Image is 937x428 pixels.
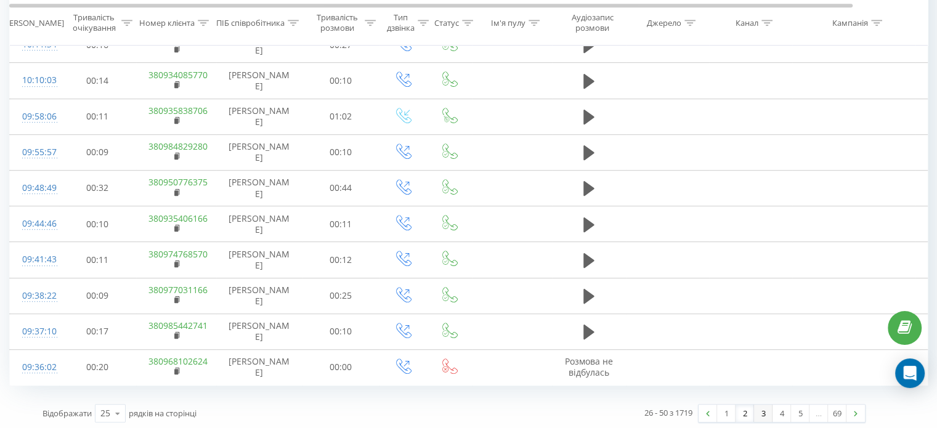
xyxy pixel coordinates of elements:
[59,134,136,170] td: 00:09
[216,99,302,134] td: [PERSON_NAME]
[148,355,208,367] a: 380968102624
[216,242,302,278] td: [PERSON_NAME]
[216,63,302,99] td: [PERSON_NAME]
[148,212,208,224] a: 380935406166
[216,278,302,313] td: [PERSON_NAME]
[736,405,754,422] a: 2
[22,140,47,164] div: 09:55:57
[216,18,285,28] div: ПІБ співробітника
[754,405,773,422] a: 3
[565,355,613,378] span: Розмова не відбулась
[773,405,791,422] a: 4
[216,349,302,385] td: [PERSON_NAME]
[302,206,379,242] td: 00:11
[302,99,379,134] td: 01:02
[59,63,136,99] td: 00:14
[148,176,208,188] a: 380950776375
[59,170,136,206] td: 00:32
[148,69,208,81] a: 380934085770
[129,408,197,419] span: рядків на сторінці
[59,99,136,134] td: 00:11
[22,212,47,236] div: 09:44:46
[2,18,64,28] div: [PERSON_NAME]
[148,320,208,331] a: 380985442741
[148,248,208,260] a: 380974768570
[828,405,846,422] a: 69
[302,63,379,99] td: 00:10
[22,355,47,379] div: 09:36:02
[22,176,47,200] div: 09:48:49
[302,278,379,313] td: 00:25
[302,134,379,170] td: 00:10
[22,68,47,92] div: 10:10:03
[148,105,208,116] a: 380935838706
[647,18,681,28] div: Джерело
[302,313,379,349] td: 00:10
[59,278,136,313] td: 00:09
[832,18,868,28] div: Кампанія
[59,313,136,349] td: 00:17
[216,134,302,170] td: [PERSON_NAME]
[148,140,208,152] a: 380984829280
[387,13,415,34] div: Тип дзвінка
[434,18,459,28] div: Статус
[100,407,110,419] div: 25
[22,284,47,308] div: 09:38:22
[59,242,136,278] td: 00:11
[809,405,828,422] div: …
[216,313,302,349] td: [PERSON_NAME]
[302,170,379,206] td: 00:44
[717,405,736,422] a: 1
[216,170,302,206] td: [PERSON_NAME]
[313,13,362,34] div: Тривалість розмови
[148,284,208,296] a: 380977031166
[302,349,379,385] td: 00:00
[139,18,195,28] div: Номер клієнта
[22,320,47,344] div: 09:37:10
[70,13,118,34] div: Тривалість очікування
[895,358,925,388] div: Open Intercom Messenger
[59,349,136,385] td: 00:20
[736,18,758,28] div: Канал
[562,13,622,34] div: Аудіозапис розмови
[43,408,92,419] span: Відображати
[216,206,302,242] td: [PERSON_NAME]
[22,105,47,129] div: 09:58:06
[22,248,47,272] div: 09:41:43
[302,242,379,278] td: 00:12
[491,18,525,28] div: Ім'я пулу
[644,406,692,419] div: 26 - 50 з 1719
[59,206,136,242] td: 00:10
[791,405,809,422] a: 5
